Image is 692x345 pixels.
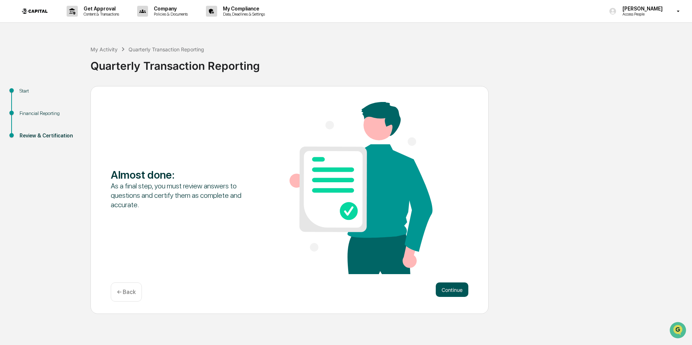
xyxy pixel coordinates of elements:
p: Content & Transactions [78,12,123,17]
span: Pylon [72,123,88,128]
img: Almost done [290,102,432,274]
iframe: Open customer support [669,321,688,341]
p: My Compliance [217,6,269,12]
p: Get Approval [78,6,123,12]
p: ← Back [117,289,136,295]
div: Quarterly Transaction Reporting [128,46,204,52]
span: Preclearance [14,91,47,98]
span: Attestations [60,91,90,98]
div: My Activity [90,46,118,52]
div: Financial Reporting [20,110,79,117]
div: 🖐️ [7,92,13,98]
p: Access People [617,12,666,17]
div: We're available if you need us! [25,63,92,68]
a: 🖐️Preclearance [4,88,50,101]
div: 🔎 [7,106,13,111]
div: Review & Certification [20,132,79,140]
div: Quarterly Transaction Reporting [90,54,688,72]
a: 🗄️Attestations [50,88,93,101]
button: Start new chat [123,57,132,66]
p: [PERSON_NAME] [617,6,666,12]
a: Powered byPylon [51,122,88,128]
div: Start [20,87,79,95]
p: How can we help? [7,15,132,27]
span: Data Lookup [14,105,46,112]
div: 🗄️ [52,92,58,98]
div: As a final step, you must review answers to questions and certify them as complete and accurate. [111,181,254,209]
p: Company [148,6,191,12]
a: 🔎Data Lookup [4,102,48,115]
button: Continue [436,282,468,297]
img: logo [17,4,52,19]
div: Almost done : [111,168,254,181]
input: Clear [19,33,119,41]
img: 1746055101610-c473b297-6a78-478c-a979-82029cc54cd1 [7,55,20,68]
div: Start new chat [25,55,119,63]
p: Policies & Documents [148,12,191,17]
p: Data, Deadlines & Settings [217,12,269,17]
